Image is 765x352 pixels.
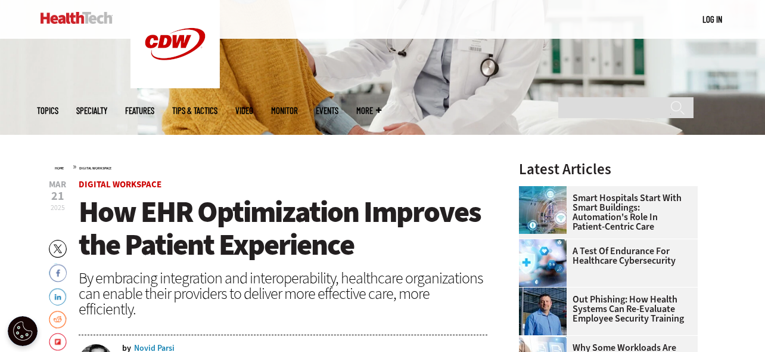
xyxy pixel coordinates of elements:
span: 2025 [51,203,65,212]
a: Smart hospital [519,186,573,196]
span: 21 [49,190,66,202]
img: Smart hospital [519,186,567,234]
a: Home [55,166,64,171]
a: Smart Hospitals Start With Smart Buildings: Automation's Role in Patient-Centric Care [519,193,691,231]
a: Tips & Tactics [172,106,217,115]
a: Video [235,106,253,115]
div: By embracing integration and interoperability, healthcare organizations can enable their provider... [79,270,487,317]
a: Electronic health records [519,336,573,345]
a: Features [125,106,154,115]
h3: Latest Articles [519,162,698,177]
span: How EHR Optimization Improves the Patient Experience [79,192,481,264]
a: CDW [130,79,220,91]
span: Mar [49,180,66,189]
div: » [55,162,487,171]
img: Scott Currie [519,288,567,335]
span: Specialty [76,106,107,115]
img: Home [41,12,113,24]
a: Out Phishing: How Health Systems Can Re-Evaluate Employee Security Training [519,295,691,323]
a: MonITor [271,106,298,115]
div: User menu [702,13,722,26]
span: Topics [37,106,58,115]
a: Log in [702,14,722,24]
button: Open Preferences [8,316,38,346]
div: Cookie Settings [8,316,38,346]
a: Scott Currie [519,288,573,297]
a: Healthcare cybersecurity [519,239,573,249]
span: More [356,106,381,115]
a: Events [316,106,338,115]
a: Digital Workspace [79,166,111,171]
a: A Test of Endurance for Healthcare Cybersecurity [519,246,691,265]
a: Digital Workspace [79,178,161,190]
img: Healthcare cybersecurity [519,239,567,287]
